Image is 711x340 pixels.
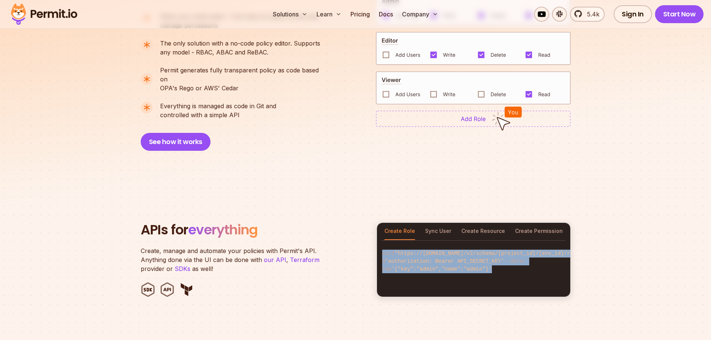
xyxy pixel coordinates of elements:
p: any model - RBAC, ABAC and ReBAC. [160,39,320,57]
a: Docs [376,7,396,22]
p: Create, manage and automate your policies with Permit's API. Anything done via the UI can be done... [141,246,327,273]
img: Permit logo [7,1,81,27]
span: The only solution with a no-code policy editor. Supports [160,39,320,48]
button: Company [399,7,441,22]
button: Create Permission [515,223,563,240]
span: everything [188,220,258,239]
span: Everything is managed as code in Git and [160,102,276,110]
a: Start Now [655,5,704,23]
span: Permit generates fully transparent policy as code based on [160,66,327,84]
p: OPA's Rego or AWS' Cedar [160,66,327,93]
p: controlled with a simple API [160,102,276,119]
button: Create Resource [461,223,505,240]
button: Learn [314,7,344,22]
a: Pricing [347,7,373,22]
code: curl -H --data-raw [377,244,570,279]
span: "https://[DOMAIN_NAME]/v2/schema/{project_id}/{env_id}/roles" [395,250,586,256]
span: 'authorization: Bearer API_SECRET_KEY' [385,258,504,264]
button: Sync User [425,223,451,240]
button: Create Role [384,223,415,240]
button: See how it works [141,133,211,151]
span: 5.4k [583,10,599,19]
a: our API [264,256,286,263]
a: 5.4k [570,7,605,22]
a: Terraform [290,256,319,263]
a: Sign In [614,5,652,23]
button: Solutions [270,7,311,22]
h2: APIs for [141,222,368,237]
span: '{"key":"admin","name":"admin"}' [392,266,492,272]
a: SDKs [175,265,190,272]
